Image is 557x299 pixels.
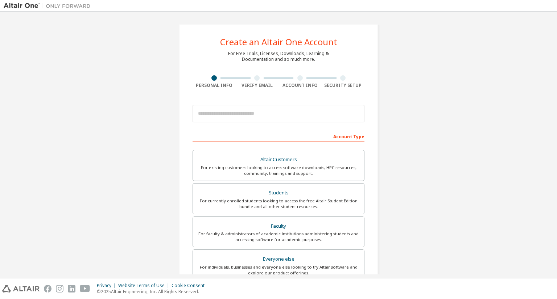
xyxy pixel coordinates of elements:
[197,231,360,243] div: For faculty & administrators of academic institutions administering students and accessing softwa...
[56,285,63,292] img: instagram.svg
[172,283,209,289] div: Cookie Consent
[118,283,172,289] div: Website Terms of Use
[236,83,279,88] div: Verify Email
[197,165,360,176] div: For existing customers looking to access software downloads, HPC resources, community, trainings ...
[80,285,90,292] img: youtube.svg
[44,285,51,292] img: facebook.svg
[197,188,360,198] div: Students
[2,285,40,292] img: altair_logo.svg
[197,254,360,264] div: Everyone else
[220,38,337,46] div: Create an Altair One Account
[197,221,360,231] div: Faculty
[4,2,94,9] img: Altair One
[197,155,360,165] div: Altair Customers
[68,285,75,292] img: linkedin.svg
[228,51,329,62] div: For Free Trials, Licenses, Downloads, Learning & Documentation and so much more.
[322,83,365,88] div: Security Setup
[193,83,236,88] div: Personal Info
[197,198,360,210] div: For currently enrolled students looking to access the free Altair Student Edition bundle and all ...
[278,83,322,88] div: Account Info
[97,289,209,295] p: © 2025 Altair Engineering, Inc. All Rights Reserved.
[197,264,360,276] div: For individuals, businesses and everyone else looking to try Altair software and explore our prod...
[193,130,364,142] div: Account Type
[97,283,118,289] div: Privacy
